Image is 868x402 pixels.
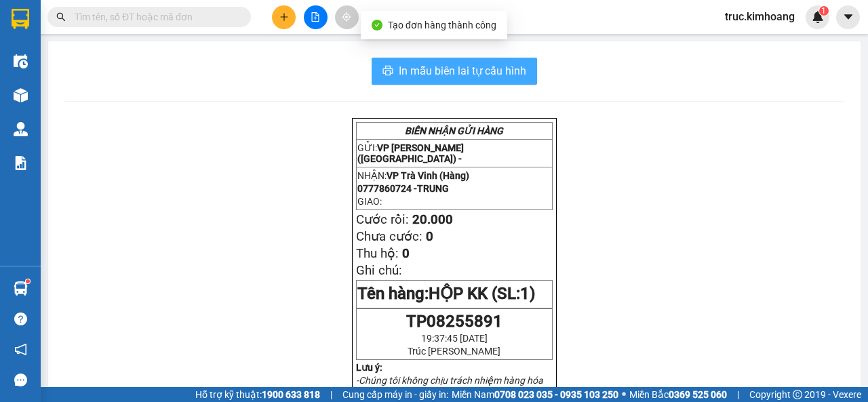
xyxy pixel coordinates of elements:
[412,212,453,227] span: 20.000
[5,73,45,86] span: -
[402,246,410,261] span: 0
[38,58,98,71] span: VP Tiểu Cần
[356,375,543,397] em: -Chúng tôi không chịu trách nhiệm hàng hóa dễ vỡ trong bưu kiện
[405,125,503,136] strong: BIÊN NHẬN GỬI HÀNG
[262,389,320,400] strong: 1900 633 818
[12,9,29,29] img: logo-vxr
[793,390,802,399] span: copyright
[14,54,28,68] img: warehouse-icon
[356,263,402,278] span: Ghi chú:
[14,374,27,386] span: message
[417,183,449,194] span: TRUNG
[429,284,535,303] span: HỘP KK (SL:
[357,284,535,303] span: Tên hàng:
[842,11,854,23] span: caret-down
[714,8,806,25] span: truc.kimhoang
[5,58,198,71] p: NHẬN:
[5,88,181,101] span: GIAO:
[5,26,198,52] p: GỬI:
[737,387,739,402] span: |
[272,5,296,29] button: plus
[342,387,448,402] span: Cung cấp máy in - giấy in:
[14,343,27,356] span: notification
[279,12,289,22] span: plus
[520,284,535,303] span: 1)
[356,229,422,244] span: Chưa cước:
[372,20,382,31] span: check-circle
[356,362,382,373] strong: Lưu ý:
[45,7,157,20] strong: BIÊN NHẬN GỬI HÀNG
[342,12,351,22] span: aim
[406,312,502,331] span: TP08255891
[382,65,393,78] span: printer
[357,183,449,194] span: 0777860724 -
[330,387,332,402] span: |
[304,5,328,29] button: file-add
[426,229,433,244] span: 0
[35,88,181,101] span: GA KHÁCH(KO BAO TRẦY BỂ)
[819,6,829,16] sup: 1
[311,12,320,22] span: file-add
[629,387,727,402] span: Miền Bắc
[821,6,826,16] span: 1
[14,122,28,136] img: warehouse-icon
[812,11,824,23] img: icon-new-feature
[421,333,488,344] span: 19:37:45 [DATE]
[452,387,618,402] span: Miền Nam
[357,142,551,164] p: GỬI:
[14,156,28,170] img: solution-icon
[195,387,320,402] span: Hỗ trợ kỹ thuật:
[75,9,235,24] input: Tìm tên, số ĐT hoặc mã đơn
[26,279,30,283] sup: 1
[5,26,126,52] span: VP [PERSON_NAME] ([GEOGRAPHIC_DATA]) -
[14,88,28,102] img: warehouse-icon
[356,212,409,227] span: Cước rồi:
[356,246,399,261] span: Thu hộ:
[836,5,860,29] button: caret-down
[14,313,27,325] span: question-circle
[9,73,45,86] span: KHÁCH
[399,62,526,79] span: In mẫu biên lai tự cấu hình
[388,20,496,31] span: Tạo đơn hàng thành công
[357,196,382,207] span: GIAO:
[372,58,537,85] button: printerIn mẫu biên lai tự cấu hình
[387,170,469,181] span: VP Trà Vinh (Hàng)
[56,12,66,22] span: search
[408,346,500,357] span: Trúc [PERSON_NAME]
[622,392,626,397] span: ⚪️
[14,281,28,296] img: warehouse-icon
[335,5,359,29] button: aim
[494,389,618,400] strong: 0708 023 035 - 0935 103 250
[357,142,464,164] span: VP [PERSON_NAME] ([GEOGRAPHIC_DATA]) -
[357,170,551,181] p: NHẬN:
[669,389,727,400] strong: 0369 525 060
